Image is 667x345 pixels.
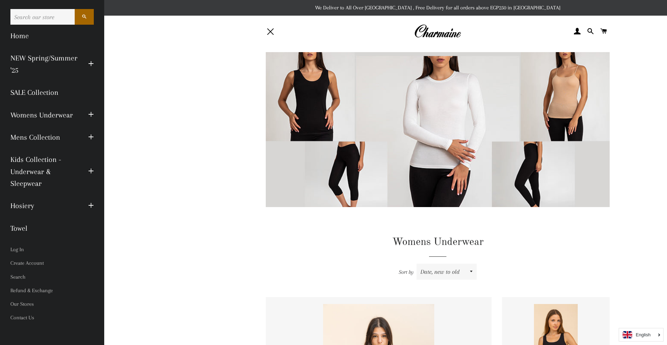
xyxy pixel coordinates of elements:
a: Womens Underwear [5,104,83,126]
i: English [636,332,651,337]
h1: Womens Underwear [266,235,610,249]
img: Charmaine Egypt [414,24,461,39]
a: Our Stores [5,297,99,311]
a: NEW Spring/Summer '25 [5,47,83,81]
a: Kids Collection - Underwear & Sleepwear [5,148,83,195]
img: Womens Underwear [266,52,610,224]
input: Search our store [10,9,75,25]
a: Hosiery [5,195,83,217]
a: Home [5,25,99,47]
span: Sort by [399,269,414,275]
a: Contact Us [5,311,99,325]
a: Create Account [5,256,99,270]
a: Search [5,270,99,284]
a: Refund & Exchange [5,284,99,297]
a: Towel [5,217,99,239]
a: Mens Collection [5,126,83,148]
a: English [623,331,660,338]
a: SALE Collection [5,81,99,104]
a: Log In [5,243,99,256]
